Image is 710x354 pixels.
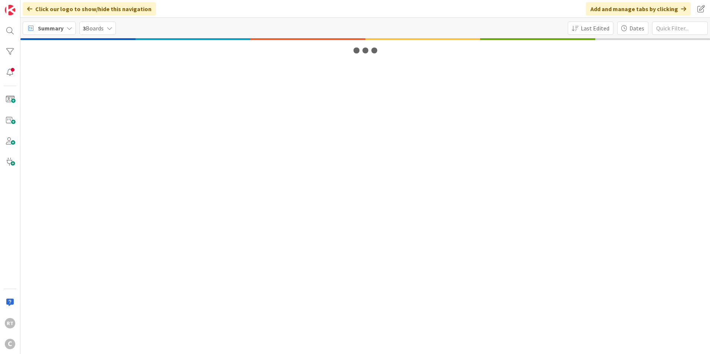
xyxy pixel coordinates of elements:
[38,24,63,33] span: Summary
[83,24,104,33] span: Boards
[586,2,691,16] div: Add and manage tabs by clicking
[5,339,15,349] div: C
[568,22,613,35] button: Last Edited
[83,24,86,32] b: 3
[23,2,156,16] div: Click our logo to show/hide this navigation
[652,22,708,35] input: Quick Filter...
[581,24,609,33] span: Last Edited
[629,24,644,33] span: Dates
[617,22,648,35] button: Dates
[5,5,15,15] img: Visit kanbanzone.com
[5,318,15,328] div: RT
